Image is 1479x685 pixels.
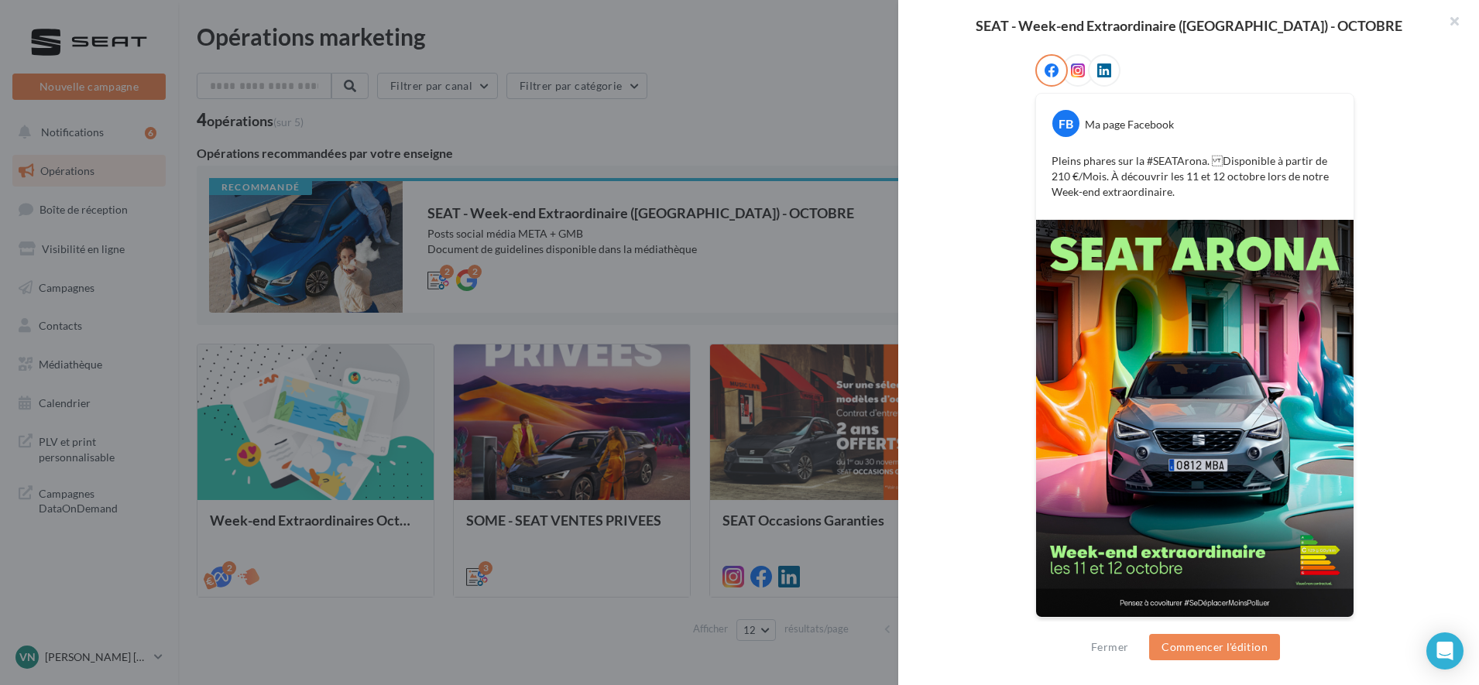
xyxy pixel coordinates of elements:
[1149,634,1280,660] button: Commencer l'édition
[1052,153,1338,200] p: Pleins phares sur la #SEATArona. Disponible à partir de 210 €/Mois. À découvrir les 11 et 12 octo...
[1085,638,1134,656] button: Fermer
[1085,117,1174,132] div: Ma page Facebook
[1426,632,1464,670] div: Open Intercom Messenger
[1052,110,1079,137] div: FB
[923,19,1454,33] div: SEAT - Week-end Extraordinaire ([GEOGRAPHIC_DATA]) - OCTOBRE
[1035,618,1354,638] div: La prévisualisation est non-contractuelle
